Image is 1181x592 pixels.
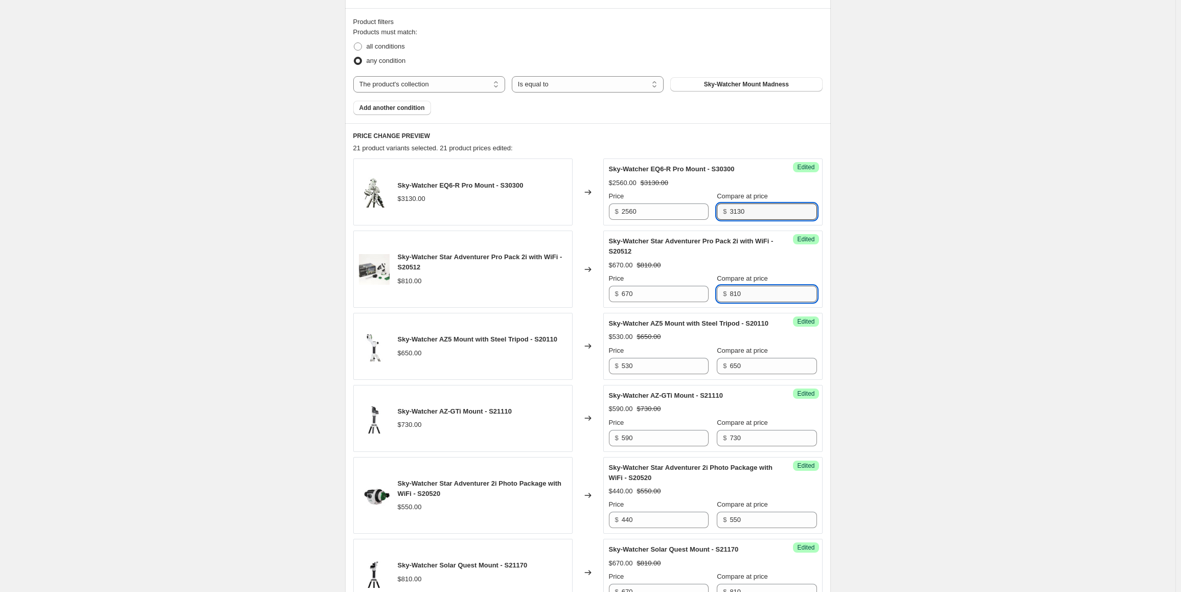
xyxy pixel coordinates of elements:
[359,480,390,511] img: sky-watcher-mount-sky-watcher-star-adventurer-2i-photo-package-with-wifi-s20520-16242666274896_80...
[717,275,768,282] span: Compare at price
[609,165,735,173] span: Sky-Watcher EQ6-R Pro Mount - S30300
[615,290,619,298] span: $
[353,17,823,27] div: Product filters
[353,101,431,115] button: Add another condition
[717,419,768,426] span: Compare at price
[609,573,624,580] span: Price
[609,392,723,399] span: Sky-Watcher AZ-GTi Mount - S21110
[367,57,406,64] span: any condition
[353,144,513,152] span: 21 product variants selected. 21 product prices edited:
[609,333,633,340] span: $530.00
[398,480,562,497] span: Sky-Watcher Star Adventurer 2i Photo Package with WiFi - S20520
[398,181,524,189] span: Sky-Watcher EQ6-R Pro Mount - S30300
[359,254,390,285] img: sky-watcher-mount-sky-watcher-star-adventurer-pro-pack-2i-with-wifi-s20512-15959817650256_80x.jpg
[609,464,773,482] span: Sky-Watcher Star Adventurer 2i Photo Package with WiFi - S20520
[398,575,422,583] span: $810.00
[353,28,418,36] span: Products must match:
[609,559,633,567] span: $670.00
[717,573,768,580] span: Compare at price
[797,235,814,243] span: Edited
[797,163,814,171] span: Edited
[398,421,422,428] span: $730.00
[609,500,624,508] span: Price
[609,261,633,269] span: $670.00
[609,179,637,187] span: $2560.00
[359,557,390,588] img: sky-watcher-mount-sky-watcher-solar-quest-mount-s21170-16243445661776_80x.jpg
[353,132,823,140] h6: PRICE CHANGE PREVIEW
[723,516,726,523] span: $
[641,179,668,187] span: $3130.00
[723,290,726,298] span: $
[359,403,390,434] img: sky-watcher-mount-sky-watcher-az-gti-mount-s21110-16238119354448_80x.jpg
[609,419,624,426] span: Price
[723,208,726,215] span: $
[609,192,624,200] span: Price
[398,253,562,271] span: Sky-Watcher Star Adventurer Pro Pack 2i with WiFi - S20512
[670,77,822,92] button: Sky-Watcher Mount Madness
[717,347,768,354] span: Compare at price
[398,195,425,202] span: $3130.00
[723,434,726,442] span: $
[398,503,422,511] span: $550.00
[398,407,512,415] span: Sky-Watcher AZ-GTi Mount - S21110
[797,390,814,398] span: Edited
[615,362,619,370] span: $
[704,80,789,88] span: Sky-Watcher Mount Madness
[609,275,624,282] span: Price
[637,405,661,413] span: $730.00
[637,559,661,567] span: $810.00
[359,104,425,112] span: Add another condition
[398,277,422,285] span: $810.00
[797,543,814,552] span: Edited
[797,462,814,470] span: Edited
[615,434,619,442] span: $
[398,335,558,343] span: Sky-Watcher AZ5 Mount with Steel Tripod - S20110
[609,545,739,553] span: Sky-Watcher Solar Quest Mount - S21170
[359,177,390,208] img: sky-watcher-mount-sky-watcher-eq6-r-pro-mount-s30300-15682977857616_80x.jpg
[398,349,422,357] span: $650.00
[609,347,624,354] span: Price
[609,405,633,413] span: $590.00
[717,192,768,200] span: Compare at price
[615,516,619,523] span: $
[717,500,768,508] span: Compare at price
[637,261,661,269] span: $810.00
[637,487,661,495] span: $550.00
[609,320,769,327] span: Sky-Watcher AZ5 Mount with Steel Tripod - S20110
[723,362,726,370] span: $
[398,561,528,569] span: Sky-Watcher Solar Quest Mount - S21170
[637,333,661,340] span: $650.00
[359,331,390,361] img: sky-watcher-mount-sky-watcher-az5-mount-with-steel-tripod-s20110-16190621614160_80x.jpg
[609,487,633,495] span: $440.00
[367,42,405,50] span: all conditions
[609,237,774,255] span: Sky-Watcher Star Adventurer Pro Pack 2i with WiFi - S20512
[797,317,814,326] span: Edited
[615,208,619,215] span: $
